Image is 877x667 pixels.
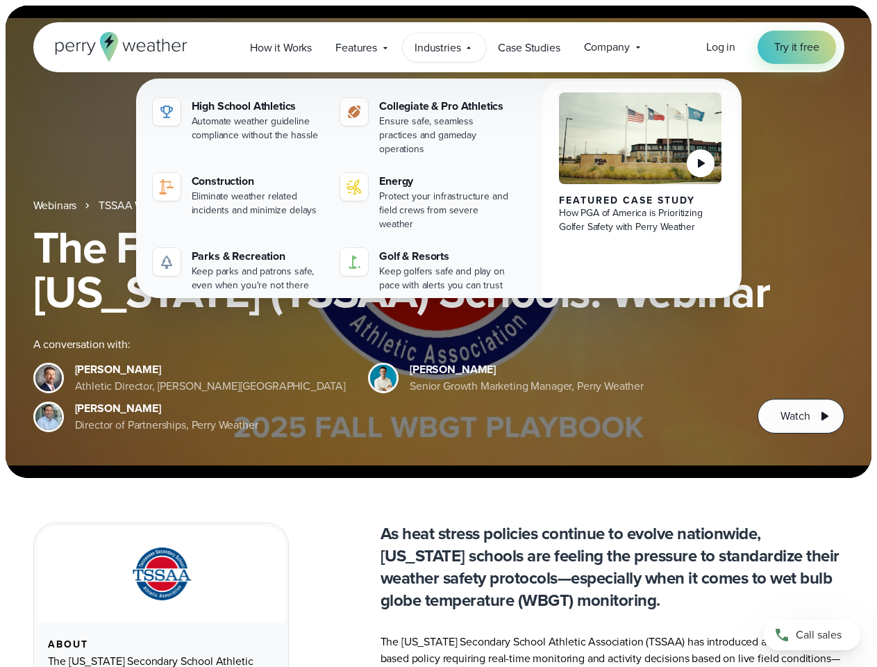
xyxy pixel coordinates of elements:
div: Keep golfers safe and play on pace with alerts you can trust [379,265,512,293]
span: Industries [415,40,460,56]
a: construction perry weather Construction Eliminate weather related incidents and minimize delays [147,167,330,223]
p: As heat stress policies continue to evolve nationwide, [US_STATE] schools are feeling the pressur... [381,522,844,611]
img: Jeff Wood [35,404,62,430]
span: Watch [780,408,810,425]
img: PGA of America, Frisco Campus [559,92,722,184]
div: [PERSON_NAME] [410,361,644,378]
span: Log in [706,39,735,55]
span: Try it free [774,39,819,56]
span: Company [584,39,630,56]
img: Spencer Patton, Perry Weather [370,365,396,391]
div: Protect your infrastructure and field crews from severe weather [379,190,512,231]
a: Collegiate & Pro Athletics Ensure safe, seamless practices and gameday operations [335,92,517,162]
a: PGA of America, Frisco Campus Featured Case Study How PGA of America is Prioritizing Golfer Safet... [542,81,739,309]
div: High School Athletics [192,98,324,115]
span: How it Works [250,40,312,56]
div: Director of Partnerships, Perry Weather [75,417,258,434]
div: Featured Case Study [559,195,722,206]
a: Webinars [33,197,77,214]
img: Brian Wyatt [35,365,62,391]
span: Case Studies [498,40,560,56]
a: TSSAA WBGT Fall Playbook [99,197,231,214]
img: TSSAA-Tennessee-Secondary-School-Athletic-Association.svg [115,543,208,606]
div: Senior Growth Marketing Manager, Perry Weather [410,378,644,395]
img: construction perry weather [158,179,175,195]
div: Keep parks and patrons safe, even when you're not there [192,265,324,293]
nav: Breadcrumb [33,197,844,214]
img: highschool-icon.svg [158,104,175,120]
a: Call sales [763,620,860,650]
div: Eliminate weather related incidents and minimize delays [192,190,324,217]
button: Watch [758,399,844,434]
span: Call sales [796,627,842,643]
img: proathletics-icon@2x-1.svg [346,104,362,120]
div: How PGA of America is Prioritizing Golfer Safety with Perry Weather [559,206,722,234]
h1: The Fall WBGT Playbook for [US_STATE] (TSSAA) Schools: Webinar [33,225,844,314]
a: Try it free [758,31,835,64]
a: Golf & Resorts Keep golfers safe and play on pace with alerts you can trust [335,242,517,298]
div: Collegiate & Pro Athletics [379,98,512,115]
span: Features [335,40,377,56]
a: Case Studies [486,33,571,62]
a: Parks & Recreation Keep parks and patrons safe, even when you're not there [147,242,330,298]
a: Energy Protect your infrastructure and field crews from severe weather [335,167,517,237]
div: A conversation with: [33,336,736,353]
div: Ensure safe, seamless practices and gameday operations [379,115,512,156]
div: Automate weather guideline compliance without the hassle [192,115,324,142]
div: [PERSON_NAME] [75,400,258,417]
img: golf-iconV2.svg [346,254,362,270]
div: Parks & Recreation [192,248,324,265]
img: energy-icon@2x-1.svg [346,179,362,195]
div: [PERSON_NAME] [75,361,346,378]
div: About [48,639,274,650]
div: Energy [379,173,512,190]
div: Construction [192,173,324,190]
a: How it Works [238,33,324,62]
div: Golf & Resorts [379,248,512,265]
div: Athletic Director, [PERSON_NAME][GEOGRAPHIC_DATA] [75,378,346,395]
img: parks-icon-grey.svg [158,254,175,270]
a: High School Athletics Automate weather guideline compliance without the hassle [147,92,330,148]
a: Log in [706,39,735,56]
